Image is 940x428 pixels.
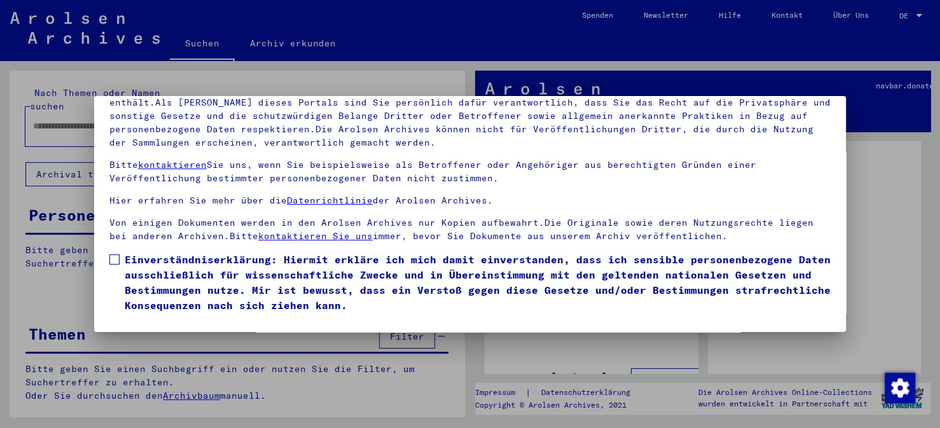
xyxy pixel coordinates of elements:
[109,194,831,207] p: Hier erfahren Sie mehr über die der Arolsen Archives.
[109,158,831,185] p: Bitte Sie uns, wenn Sie beispielsweise als Betroffener oder Angehöriger aus berechtigten Gründen ...
[109,216,831,243] p: Von einigen Dokumenten werden in den Arolsen Archives nur Kopien aufbewahrt.Die Originale sowie d...
[885,373,915,403] img: Zustimmung ändern
[884,372,915,403] div: Zustimmung ändern
[125,252,831,313] span: Einverständniserklärung: Hiermit erkläre ich mich damit einverstanden, dass ich sensible personen...
[287,195,373,206] a: Datenrichtlinie
[138,159,207,170] a: kontaktieren
[258,230,373,242] a: kontaktieren Sie uns
[109,83,831,149] p: Bitte beachten Sie, dass dieses Portal über NS - Verfolgte sensible Daten zu identifizierten oder...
